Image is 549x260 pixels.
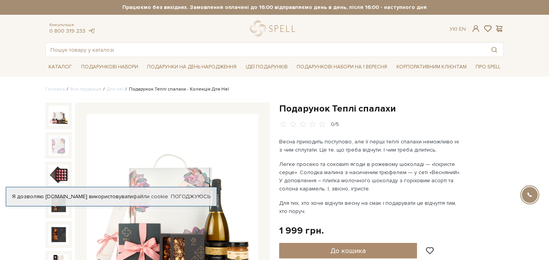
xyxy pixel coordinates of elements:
a: Головна [45,86,65,92]
img: Подарунок Теплі спалахи [49,106,69,126]
li: Подарунок Теплі спалахи - Колекція Для Неї [123,86,229,93]
div: Я дозволяю [DOMAIN_NAME] використовувати [6,193,217,200]
a: En [459,26,466,32]
h1: Подарунок Теплі спалахи [279,103,504,115]
p: Для тих, хто хоче відчути весну на смак і подарувати це відчуття тим, хто поруч. [279,199,461,215]
span: До кошика [330,246,366,255]
strong: Працюємо без вихідних. Замовлення оплачені до 16:00 відправляємо день в день, після 16:00 - насту... [45,4,504,11]
a: Подарункові набори [78,61,141,73]
input: Пошук товару у каталозі [46,43,485,57]
a: logo [250,21,299,37]
span: | [456,26,457,32]
a: Вся продукція [70,86,101,92]
a: Подарунки на День народження [144,61,240,73]
a: Ідеї подарунків [243,61,291,73]
a: файли cookie [133,193,168,200]
img: Подарунок Теплі спалахи [49,224,69,244]
div: 1 999 грн. [279,225,324,237]
a: Корпоративним клієнтам [393,60,470,73]
a: telegram [87,28,95,34]
img: Подарунок Теплі спалахи [49,135,69,155]
span: Консультація: [49,23,95,28]
a: Каталог [45,61,75,73]
a: Про Spell [473,61,504,73]
button: До кошика [279,243,417,258]
a: Для неї [107,86,123,92]
div: 0/5 [331,121,339,128]
img: Подарунок Теплі спалахи [49,165,69,185]
button: Пошук товару у каталозі [485,43,503,57]
div: Ук [450,26,466,33]
p: Легке просеко та соковиті ягоди в рожевому шоколаді — «Іскристе серце». Солодка малина з насичени... [279,160,461,193]
a: Погоджуюсь [171,193,210,200]
p: Весна приходить поступово, але її перші теплі спалахи неможливо ні з чим сплутати. Це те, що треб... [279,138,461,154]
a: Подарункові набори на 1 Вересня [294,60,390,73]
a: 0 800 319 233 [49,28,85,34]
